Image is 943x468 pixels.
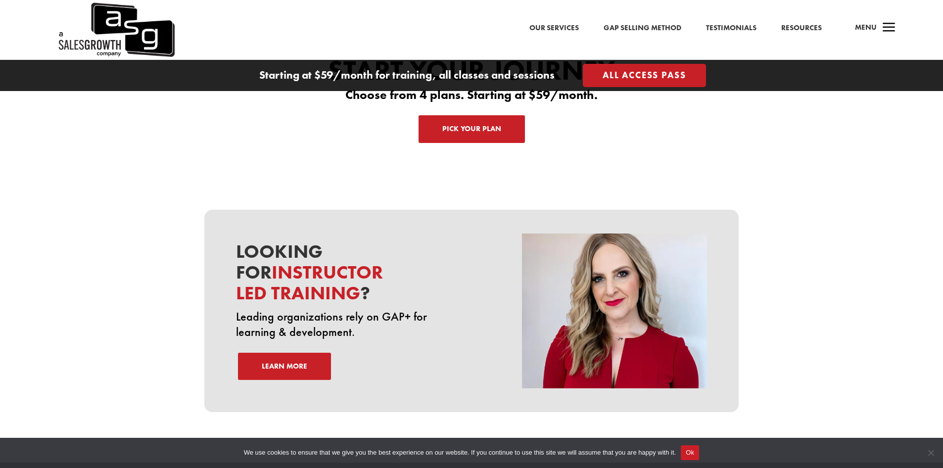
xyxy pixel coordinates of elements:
a: Our Services [529,22,579,35]
a: Pick Your Plan [419,115,525,143]
button: Ok [681,445,699,460]
p: Leading organizations rely on GAP+ for learning & development. [236,309,459,339]
a: Learn More [238,353,331,380]
span: We use cookies to ensure that we give you the best experience on our website. If you continue to ... [244,448,676,458]
a: Testimonials [706,22,756,35]
a: Resources [781,22,822,35]
a: All Access Pass [583,64,706,87]
h3: Looking for ? [236,241,459,309]
span: a [879,18,899,38]
a: Gap Selling Method [604,22,681,35]
span: Menu [855,22,877,32]
span: instructor led training [236,260,383,305]
p: Choose from 4 plans. Starting at $59/month. [204,89,739,101]
img: instructor-training [522,234,707,388]
span: No [926,448,936,458]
